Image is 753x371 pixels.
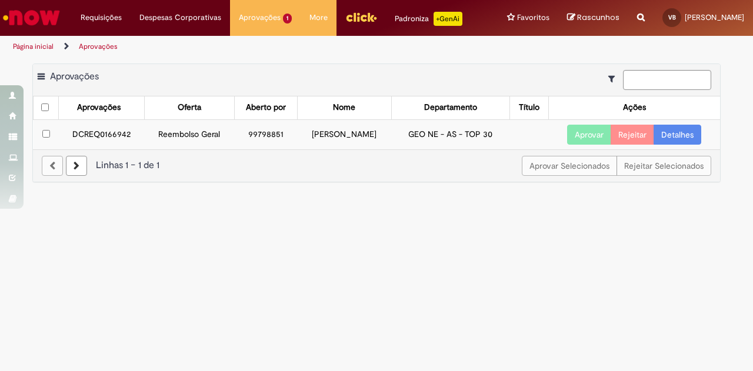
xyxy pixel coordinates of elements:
div: Aprovações [77,102,121,113]
td: GEO NE - AS - TOP 30 [391,119,509,149]
span: Despesas Corporativas [139,12,221,24]
div: Aberto por [246,102,286,113]
img: click_logo_yellow_360x200.png [345,8,377,26]
span: 1 [283,14,292,24]
span: Aprovações [50,71,99,82]
div: Departamento [424,102,477,113]
a: Página inicial [13,42,54,51]
div: Padroniza [395,12,462,26]
a: Aprovações [79,42,118,51]
ul: Trilhas de página [9,36,493,58]
span: Favoritos [517,12,549,24]
td: Reembolso Geral [144,119,234,149]
span: [PERSON_NAME] [685,12,744,22]
div: Ações [623,102,646,113]
span: Requisições [81,12,122,24]
td: 99798851 [234,119,298,149]
button: Rejeitar [611,125,654,145]
button: Aprovar [567,125,611,145]
th: Aprovações [59,96,145,119]
i: Mostrar filtros para: Suas Solicitações [608,75,621,83]
a: Detalhes [654,125,701,145]
span: Aprovações [239,12,281,24]
div: Oferta [178,102,201,113]
img: ServiceNow [1,6,62,29]
div: Linhas 1 − 1 de 1 [42,159,711,172]
td: [PERSON_NAME] [298,119,391,149]
span: VB [668,14,676,21]
div: Título [519,102,539,113]
a: Rascunhos [567,12,619,24]
td: DCREQ0166942 [59,119,145,149]
div: Nome [333,102,355,113]
p: +GenAi [434,12,462,26]
span: More [309,12,328,24]
span: Rascunhos [577,12,619,23]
